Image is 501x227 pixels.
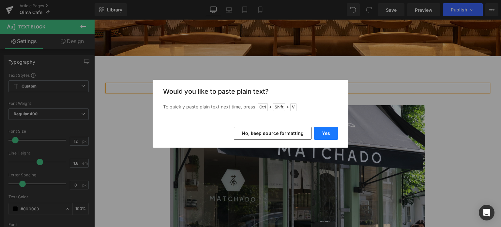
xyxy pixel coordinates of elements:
[290,103,296,111] span: V
[13,65,394,72] div: ロンドンの中心、[GEOGRAPHIC_DATA]にある
[163,103,338,111] p: To quickly paste plain text next time, press
[163,88,338,95] h3: Would you like to paste plain text?
[269,104,272,110] span: +
[258,103,268,111] span: Ctrl
[273,103,285,111] span: Shift
[286,104,289,110] span: +
[479,205,494,220] div: Open Intercom Messenger
[234,127,311,140] button: No, keep source formatting
[314,127,338,140] button: Yes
